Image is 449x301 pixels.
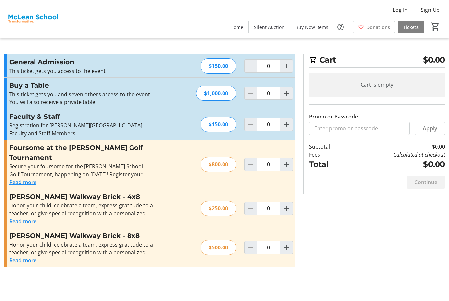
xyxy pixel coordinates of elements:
[9,162,153,178] div: Secure your foursome for the [PERSON_NAME] School Golf Tournament, happening on [DATE]! Register ...
[309,113,358,120] label: Promo or Passcode
[9,202,153,217] div: Honor your child, celebrate a team, express gratitude to a teacher, or give special recognition w...
[230,24,243,31] span: Home
[423,54,445,66] span: $0.00
[9,143,153,162] h3: Foursome at the [PERSON_NAME] Golf Tournament
[393,6,408,14] span: Log In
[9,90,153,106] p: This ticket gets you and seven others access to the event. You will also receive a private table.
[201,201,236,216] div: $250.00
[309,54,445,68] h2: Cart
[201,240,236,255] div: $500.00
[9,231,153,241] h3: [PERSON_NAME] Walkway Brick - 8x8
[290,21,334,33] a: Buy Now Items
[257,202,280,215] input: McLean Walkway Brick - 4x8 Quantity
[9,80,153,90] h3: Buy a Table
[280,202,293,215] button: Increment by one
[280,87,293,99] button: Increment by one
[280,241,293,254] button: Increment by one
[257,241,280,254] input: McLean Walkway Brick - 8x8 Quantity
[257,59,280,73] input: General Admission Quantity
[309,159,348,170] td: Total
[249,21,290,33] a: Silent Auction
[309,151,348,159] td: Fees
[9,112,153,121] h3: Faculty & Staff
[415,5,445,15] button: Sign Up
[366,24,390,31] span: Donations
[348,159,445,170] td: $0.00
[348,151,445,159] td: Calculated at checkout
[348,143,445,151] td: $0.00
[9,121,153,137] p: Registration for [PERSON_NAME][GEOGRAPHIC_DATA] Faculty and Staff Members
[398,21,424,33] a: Tickets
[9,241,153,256] div: Honor your child, celebrate a team, express gratitude to a teacher, or give special recognition w...
[257,118,280,131] input: Faculty & Staff Quantity
[309,122,410,135] input: Enter promo or passcode
[309,73,445,97] div: Cart is empty
[309,143,348,151] td: Subtotal
[403,24,419,31] span: Tickets
[201,58,236,74] div: $150.00
[254,24,285,31] span: Silent Auction
[388,5,413,15] button: Log In
[196,86,236,101] div: $1,000.00
[225,21,248,33] a: Home
[9,217,36,225] button: Read more
[9,67,153,75] div: This ticket gets you access to the event.
[415,122,445,135] button: Apply
[201,157,236,172] div: $800.00
[257,87,280,100] input: Buy a Table Quantity
[4,3,62,35] img: McLean School's Logo
[257,158,280,171] input: Foursome at the McLean Golf Tournament Quantity
[280,158,293,171] button: Increment by one
[280,118,293,131] button: Increment by one
[421,6,440,14] span: Sign Up
[353,21,395,33] a: Donations
[423,124,437,132] span: Apply
[9,256,36,264] button: Read more
[9,57,153,67] h3: General Admission
[201,117,236,132] div: $150.00
[429,21,441,32] button: Cart
[295,24,328,31] span: Buy Now Items
[280,60,293,72] button: Increment by one
[334,20,347,33] button: Help
[9,178,36,186] button: Read more
[9,192,153,202] h3: [PERSON_NAME] Walkway Brick - 4x8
